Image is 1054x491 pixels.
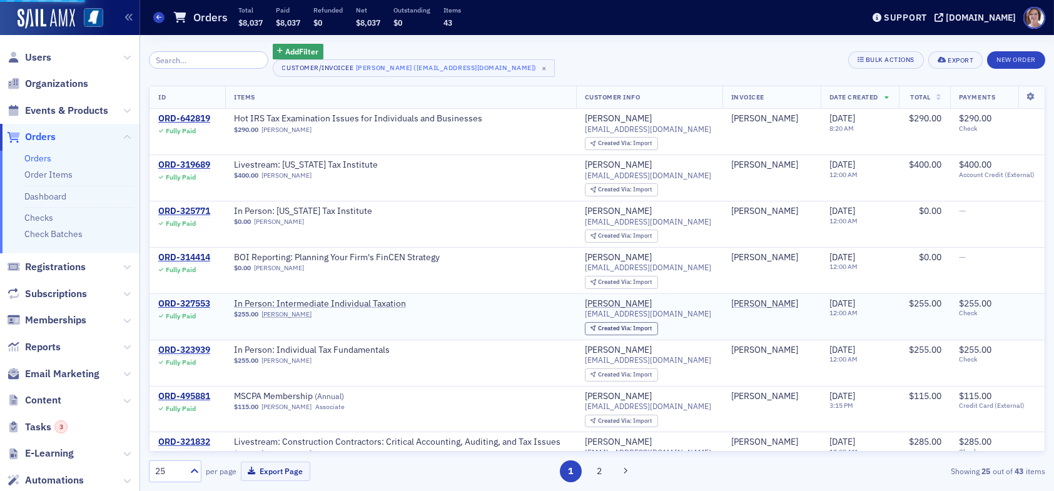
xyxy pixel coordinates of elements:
[919,205,941,216] span: $0.00
[946,12,1016,23] div: [DOMAIN_NAME]
[987,53,1045,64] a: New Order
[598,186,652,193] div: Import
[234,310,258,318] span: $255.00
[585,137,658,150] div: Created Via: Import
[24,191,66,202] a: Dashboard
[585,391,652,402] div: [PERSON_NAME]
[158,113,210,124] a: ORD-642819
[959,159,991,170] span: $400.00
[166,405,196,413] div: Fully Paid
[7,77,88,91] a: Organizations
[1013,465,1026,477] strong: 43
[585,263,711,272] span: [EMAIL_ADDRESS][DOMAIN_NAME]
[261,449,312,457] a: [PERSON_NAME]
[959,93,995,101] span: Payments
[731,206,798,217] a: [PERSON_NAME]
[585,368,658,382] div: Created Via: Import
[598,185,633,193] span: Created Via :
[234,93,255,101] span: Items
[158,391,210,402] a: ORD-495881
[234,391,392,402] a: MSCPA Membership (Annual)
[598,418,652,425] div: Import
[234,171,258,180] span: $400.00
[158,93,166,101] span: ID
[315,391,344,401] span: ( Annual )
[158,298,210,310] div: ORD-327553
[598,372,652,378] div: Import
[585,230,658,243] div: Created Via: Import
[585,124,711,134] span: [EMAIL_ADDRESS][DOMAIN_NAME]
[25,420,68,434] span: Tasks
[959,355,1036,363] span: Check
[443,6,461,14] p: Items
[585,298,652,310] a: [PERSON_NAME]
[25,260,86,274] span: Registrations
[731,391,812,402] span: Shawn Browning
[928,51,983,69] button: Export
[18,9,75,29] a: SailAMX
[261,310,312,318] a: [PERSON_NAME]
[731,159,812,171] span: Shawn Browning
[585,322,658,335] div: Created Via: Import
[254,264,304,272] a: [PERSON_NAME]
[829,216,858,225] time: 12:00 AM
[731,159,798,171] div: [PERSON_NAME]
[959,113,991,124] span: $290.00
[731,437,798,448] a: [PERSON_NAME]
[959,344,991,355] span: $255.00
[234,206,392,217] a: In Person: [US_STATE] Tax Institute
[24,212,53,223] a: Checks
[7,367,99,381] a: Email Marketing
[158,252,210,263] a: ORD-314414
[731,345,798,356] a: [PERSON_NAME]
[7,313,86,327] a: Memberships
[238,6,263,14] p: Total
[829,159,855,170] span: [DATE]
[731,252,812,263] span: Shawn Browning
[356,18,380,28] span: $8,037
[884,12,927,23] div: Support
[7,287,87,301] a: Subscriptions
[585,206,652,217] div: [PERSON_NAME]
[261,403,312,411] a: [PERSON_NAME]
[829,390,855,402] span: [DATE]
[282,64,354,72] div: Customer/Invoicee
[829,113,855,124] span: [DATE]
[261,171,312,180] a: [PERSON_NAME]
[731,391,798,402] a: [PERSON_NAME]
[829,205,855,216] span: [DATE]
[731,345,812,356] span: Shawn Browning
[273,44,324,59] button: AddFilter
[829,401,853,410] time: 3:15 PM
[238,18,263,28] span: $8,037
[149,51,268,69] input: Search…
[755,465,1045,477] div: Showing out of items
[829,124,854,133] time: 8:20 AM
[313,6,343,14] p: Refunded
[158,345,210,356] a: ORD-323939
[241,462,310,481] button: Export Page
[585,93,641,101] span: Customer Info
[731,113,798,124] div: [PERSON_NAME]
[315,403,345,411] div: Associate
[234,437,560,448] span: Livestream: Construction Contractors: Critical Accounting, Auditing, and Tax Issues
[166,266,196,274] div: Fully Paid
[585,171,711,180] span: [EMAIL_ADDRESS][DOMAIN_NAME]
[166,173,196,181] div: Fully Paid
[585,437,652,448] a: [PERSON_NAME]
[731,298,798,310] div: [PERSON_NAME]
[909,298,941,309] span: $255.00
[731,252,798,263] a: [PERSON_NAME]
[585,402,711,411] span: [EMAIL_ADDRESS][DOMAIN_NAME]
[356,6,380,14] p: Net
[166,358,196,367] div: Fully Paid
[234,357,258,365] span: $255.00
